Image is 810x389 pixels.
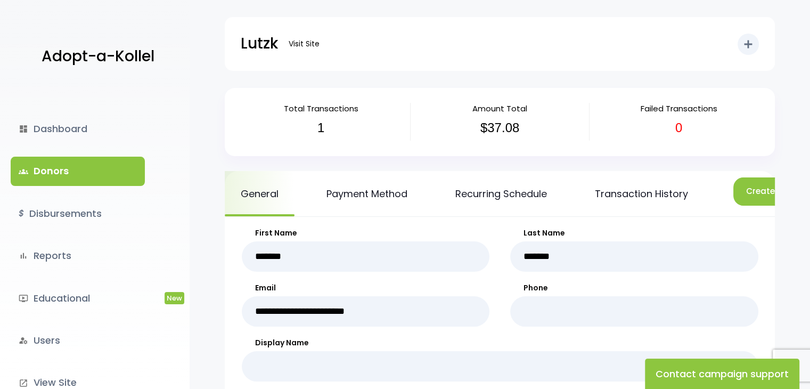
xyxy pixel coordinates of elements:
[11,199,145,228] a: $Disbursements
[42,43,154,70] p: Adopt-a-Kollel
[241,30,278,57] p: Lutzk
[11,284,145,313] a: ondemand_videoEducationalNew
[640,103,717,114] span: Failed Transactions
[240,120,402,136] h3: 1
[419,120,581,136] h3: $37.08
[11,326,145,355] a: manage_accountsUsers
[19,124,28,134] i: dashboard
[242,228,490,239] label: First Name
[510,282,758,294] label: Phone
[225,171,294,216] a: General
[11,115,145,143] a: dashboardDashboard
[19,251,28,261] i: bar_chart
[19,167,28,176] span: groups
[284,103,358,114] span: Total Transactions
[310,171,423,216] a: Payment Method
[283,34,325,54] a: Visit Site
[579,171,704,216] a: Transaction History
[645,359,799,389] button: Contact campaign support
[19,336,28,345] i: manage_accounts
[19,294,28,303] i: ondemand_video
[11,157,145,185] a: groupsDonors
[165,292,184,304] span: New
[19,378,28,388] i: launch
[472,103,527,114] span: Amount Total
[598,120,760,136] h3: 0
[510,228,758,239] label: Last Name
[242,282,490,294] label: Email
[11,241,145,270] a: bar_chartReports
[738,34,759,55] button: add
[439,171,563,216] a: Recurring Schedule
[36,31,154,83] a: Adopt-a-Kollel
[242,337,758,349] label: Display Name
[19,206,24,222] i: $
[742,38,755,51] i: add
